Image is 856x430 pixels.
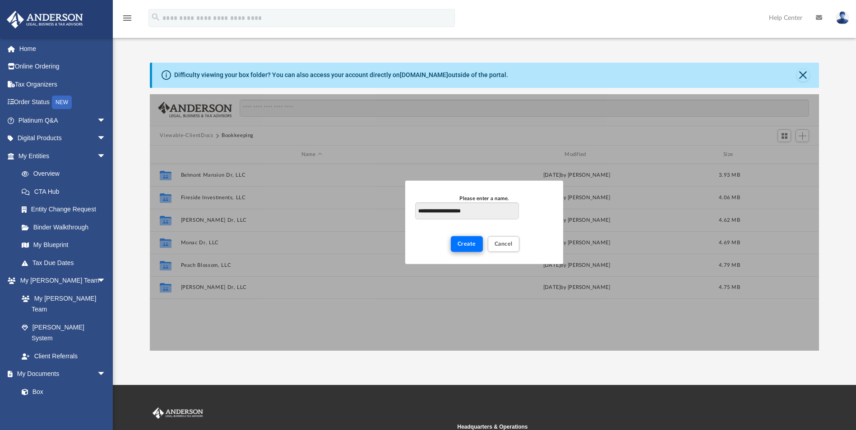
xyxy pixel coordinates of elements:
[495,241,513,247] span: Cancel
[13,165,120,183] a: Overview
[6,40,120,58] a: Home
[6,272,115,290] a: My [PERSON_NAME] Teamarrow_drop_down
[97,111,115,130] span: arrow_drop_down
[174,70,508,80] div: Difficulty viewing your box folder? You can also access your account directly on outside of the p...
[13,254,120,272] a: Tax Due Dates
[13,318,115,347] a: [PERSON_NAME] System
[415,202,518,220] input: Please enter a name.
[97,147,115,165] span: arrow_drop_down
[6,58,120,76] a: Online Ordering
[13,236,115,254] a: My Blueprint
[151,407,205,419] img: Anderson Advisors Platinum Portal
[400,71,448,78] a: [DOMAIN_NAME]
[4,11,86,28] img: Anderson Advisors Platinum Portal
[6,75,120,93] a: Tax Organizers
[797,69,810,82] button: Close
[6,365,115,383] a: My Documentsarrow_drop_down
[122,13,133,23] i: menu
[97,272,115,290] span: arrow_drop_down
[151,12,161,22] i: search
[13,383,111,401] a: Box
[52,96,72,109] div: NEW
[13,183,120,201] a: CTA Hub
[488,236,519,252] button: Cancel
[6,147,120,165] a: My Entitiesarrow_drop_down
[405,181,563,264] div: New Folder
[97,129,115,148] span: arrow_drop_down
[97,365,115,384] span: arrow_drop_down
[13,218,120,236] a: Binder Walkthrough
[122,17,133,23] a: menu
[6,93,120,112] a: Order StatusNEW
[6,129,120,147] a: Digital Productsarrow_drop_down
[13,201,120,219] a: Entity Change Request
[836,11,849,24] img: User Pic
[415,194,553,202] div: Please enter a name.
[13,289,111,318] a: My [PERSON_NAME] Team
[6,111,120,129] a: Platinum Q&Aarrow_drop_down
[13,347,115,365] a: Client Referrals
[458,241,476,247] span: Create
[451,236,483,252] button: Create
